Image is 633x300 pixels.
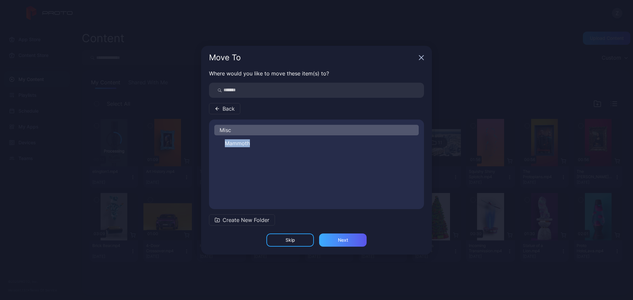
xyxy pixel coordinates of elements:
button: Next [319,233,367,247]
p: Where would you like to move these item(s) to? [209,69,424,77]
div: Move To [209,54,416,62]
span: Misc [220,126,231,134]
button: Create New Folder [209,214,275,226]
button: Skip [266,233,314,247]
span: Back [223,105,235,113]
button: Mammoth [214,138,419,149]
span: Mammoth [225,139,250,147]
div: Next [338,237,348,243]
span: Create New Folder [223,216,269,224]
div: Skip [286,237,295,243]
button: Back [209,103,240,114]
